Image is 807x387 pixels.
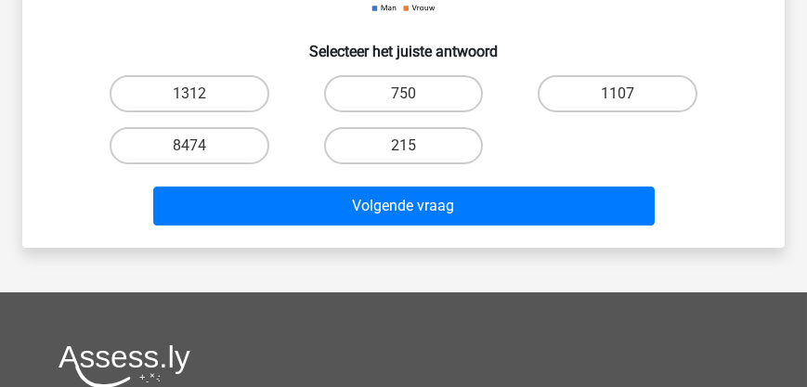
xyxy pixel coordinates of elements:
[538,75,696,112] label: 1107
[324,75,483,112] label: 750
[110,127,268,164] label: 8474
[153,187,655,226] button: Volgende vraag
[324,127,483,164] label: 215
[110,75,268,112] label: 1312
[52,28,755,60] h6: Selecteer het juiste antwoord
